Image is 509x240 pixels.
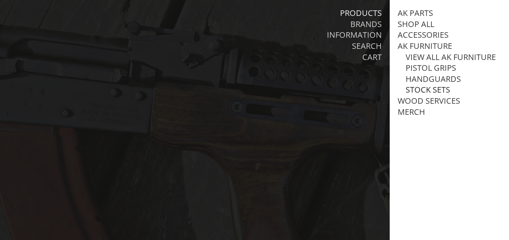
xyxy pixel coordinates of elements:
[398,8,433,18] a: AK Parts
[406,52,496,62] a: View all AK Furniture
[406,85,450,95] a: Stock Sets
[406,63,456,73] a: Pistol Grips
[352,41,382,51] a: Search
[398,41,452,51] a: AK Furniture
[398,19,434,29] a: Shop All
[327,30,382,40] a: Information
[406,74,461,84] a: Handguards
[350,19,382,29] a: Brands
[362,52,382,62] a: Cart
[340,8,382,18] a: Products
[398,107,425,117] a: Merch
[398,30,449,40] a: Accessories
[398,96,460,106] a: Wood Services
